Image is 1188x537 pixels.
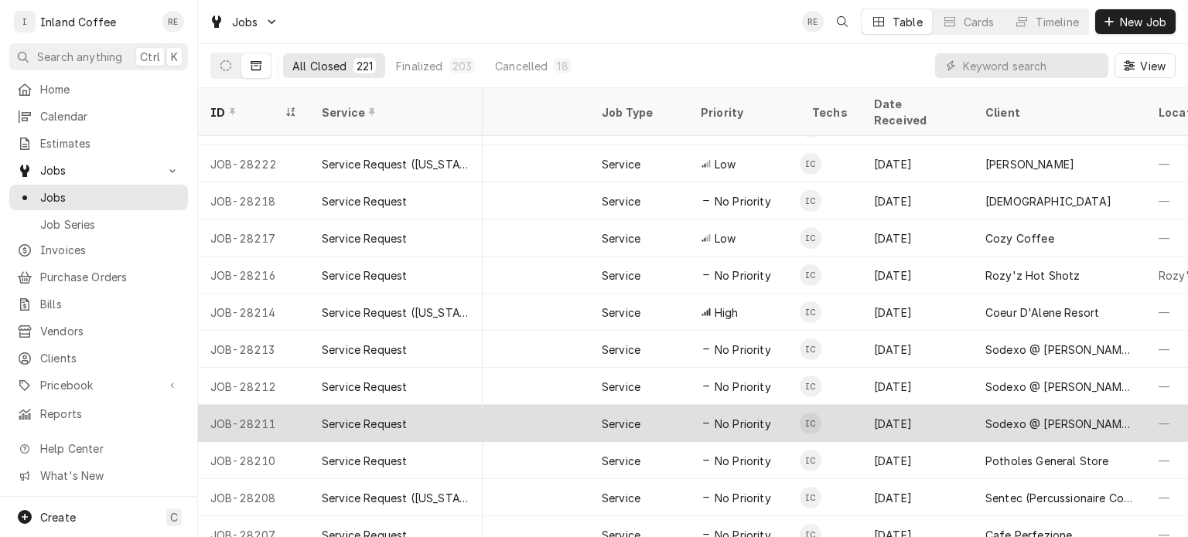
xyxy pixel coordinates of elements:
span: No Priority [715,342,771,358]
button: New Job [1095,9,1176,34]
span: No Priority [715,379,771,395]
a: Go to Help Center [9,436,188,461]
div: Service [602,342,640,358]
div: — [404,294,589,331]
div: — [404,182,589,219]
div: IC [800,413,821,434]
a: Go to Jobs [9,158,188,183]
div: Service [602,416,640,432]
div: — [404,479,589,516]
div: JOB-28222 [198,145,309,182]
div: Sentec (Percussionaire Corp) [985,490,1134,506]
span: Reports [40,406,180,422]
div: Service [602,453,640,469]
div: Client [985,104,1131,121]
span: View [1137,58,1169,74]
span: Low [715,230,736,246]
span: No Priority [715,193,771,209]
div: Inland Coffee and Beverage (Service Company)'s Avatar [800,338,821,360]
div: [DATE] [862,219,973,257]
span: Vendors [40,323,180,339]
div: JOB-28216 [198,257,309,294]
span: High [715,304,739,321]
div: [DATE] [862,405,973,442]
div: Job Type [602,104,676,121]
div: Inland Coffee [40,14,116,30]
div: Service [322,104,467,121]
a: Home [9,76,188,102]
span: Jobs [40,162,157,178]
a: Invoices [9,237,188,263]
span: No Priority [715,490,771,506]
span: Low [715,156,736,172]
a: Calendar [9,104,188,129]
div: Service [602,379,640,395]
div: IC [800,227,821,249]
div: JOB-28218 [198,182,309,219]
div: [DATE] [862,257,973,294]
div: 203 [452,58,472,74]
span: Create [40,511,76,524]
div: Finalized [396,58,442,74]
span: Ctrl [140,49,160,65]
div: Service Request [322,379,407,395]
span: Pricebook [40,377,157,393]
div: Inland Coffee and Beverage (Service Company)'s Avatar [800,153,821,175]
a: Reports [9,401,188,427]
div: Cards [964,14,995,30]
span: New Job [1117,14,1169,30]
div: Service [602,304,640,321]
div: JOB-28210 [198,442,309,479]
div: I [14,11,36,32]
div: Inland Coffee and Beverage (Service Company)'s Avatar [800,264,821,286]
div: — [404,219,589,257]
span: Job Series [40,216,180,233]
div: Coeur D'Alene Resort [985,304,1099,321]
div: Service Request ([US_STATE]) [322,304,470,321]
div: Ruth Easley's Avatar [802,11,824,32]
div: Sodexo @ [PERSON_NAME][GEOGRAPHIC_DATA] [985,342,1134,358]
span: Purchase Orders [40,269,180,285]
span: No Priority [715,416,771,432]
button: Open search [830,9,855,34]
div: All Closed [292,58,347,74]
span: No Priority [715,267,771,284]
span: Estimates [40,135,180,151]
div: Inland Coffee and Beverage (Service Company)'s Avatar [800,413,821,434]
span: What's New [40,467,179,484]
div: Cancelled [495,58,548,74]
div: [DEMOGRAPHIC_DATA] [985,193,1111,209]
span: No Priority [715,453,771,469]
div: IC [800,338,821,360]
div: Service [602,490,640,506]
span: K [171,49,178,65]
div: — [404,405,589,442]
div: Service [602,267,640,284]
div: Timeline [1036,14,1079,30]
button: Search anythingCtrlK [9,43,188,70]
div: Service Request ([US_STATE]) [322,490,470,506]
div: JOB-28211 [198,405,309,442]
input: Keyword search [963,53,1101,78]
div: — [404,442,589,479]
span: Jobs [232,14,258,30]
div: [DATE] [862,479,973,516]
div: JOB-28212 [198,368,309,405]
div: Date Received [874,96,958,128]
a: Estimates [9,131,188,156]
div: RE [162,11,184,32]
div: [DATE] [862,182,973,219]
div: Inland Coffee and Beverage (Service Company)'s Avatar [800,487,821,508]
a: Go to Pricebook [9,372,188,398]
div: ID [210,104,282,121]
div: [DATE] [862,294,973,331]
div: Potholes General Store [985,453,1109,469]
a: Vendors [9,318,188,344]
div: [DATE] [862,368,973,405]
a: Go to Jobs [203,9,285,35]
div: IC [800,153,821,175]
div: IC [800,301,821,323]
div: — [404,368,589,405]
div: Sodexo @ [PERSON_NAME][GEOGRAPHIC_DATA] [985,416,1134,432]
div: Rozy'z Hot Shotz [985,267,1080,284]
